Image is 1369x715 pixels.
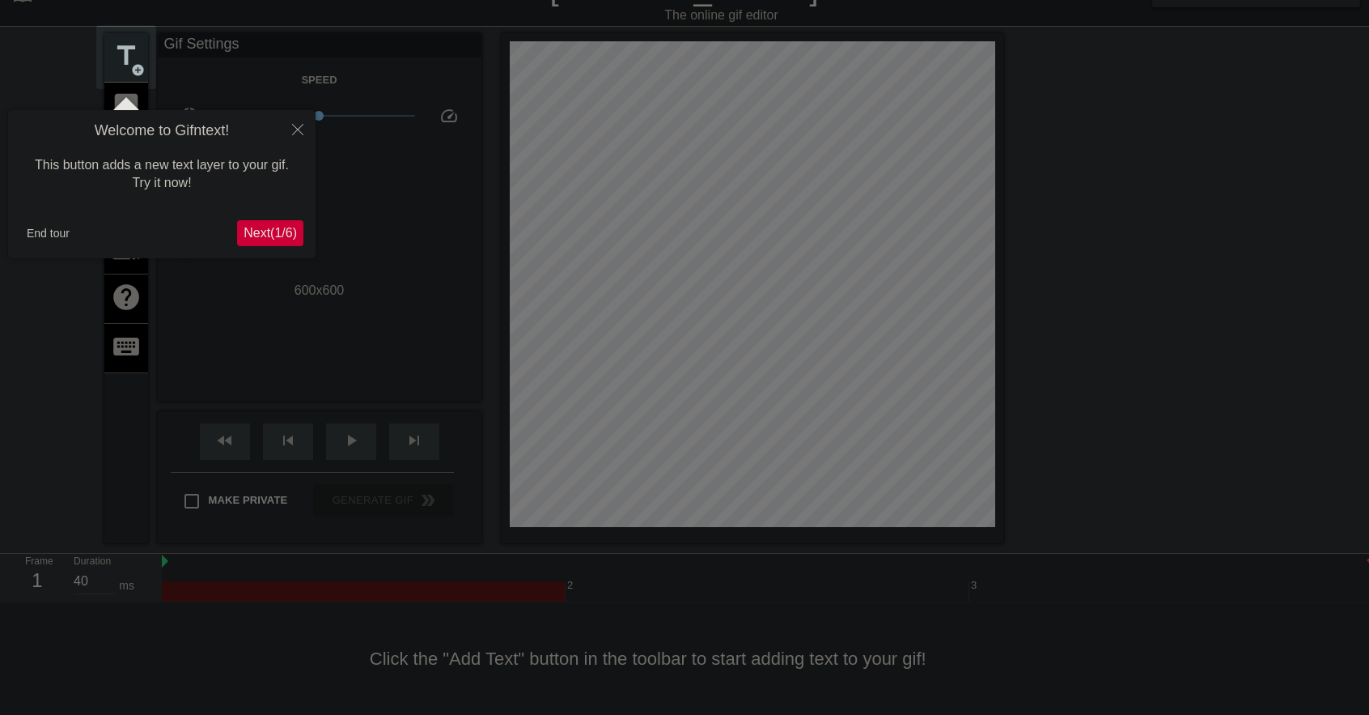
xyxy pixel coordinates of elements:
[237,220,303,246] button: Next
[20,221,76,245] button: End tour
[20,122,303,140] h4: Welcome to Gifntext!
[20,140,303,209] div: This button adds a new text layer to your gif. Try it now!
[244,226,297,240] span: Next ( 1 / 6 )
[280,110,316,147] button: Close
